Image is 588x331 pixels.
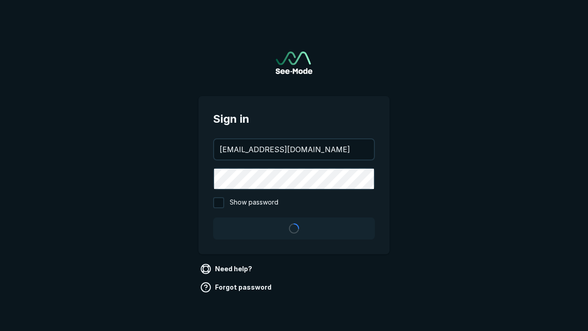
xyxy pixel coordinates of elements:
input: your@email.com [214,139,374,160]
a: Go to sign in [276,51,312,74]
a: Need help? [198,262,256,276]
span: Sign in [213,111,375,127]
img: See-Mode Logo [276,51,312,74]
a: Forgot password [198,280,275,295]
span: Show password [230,197,278,208]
